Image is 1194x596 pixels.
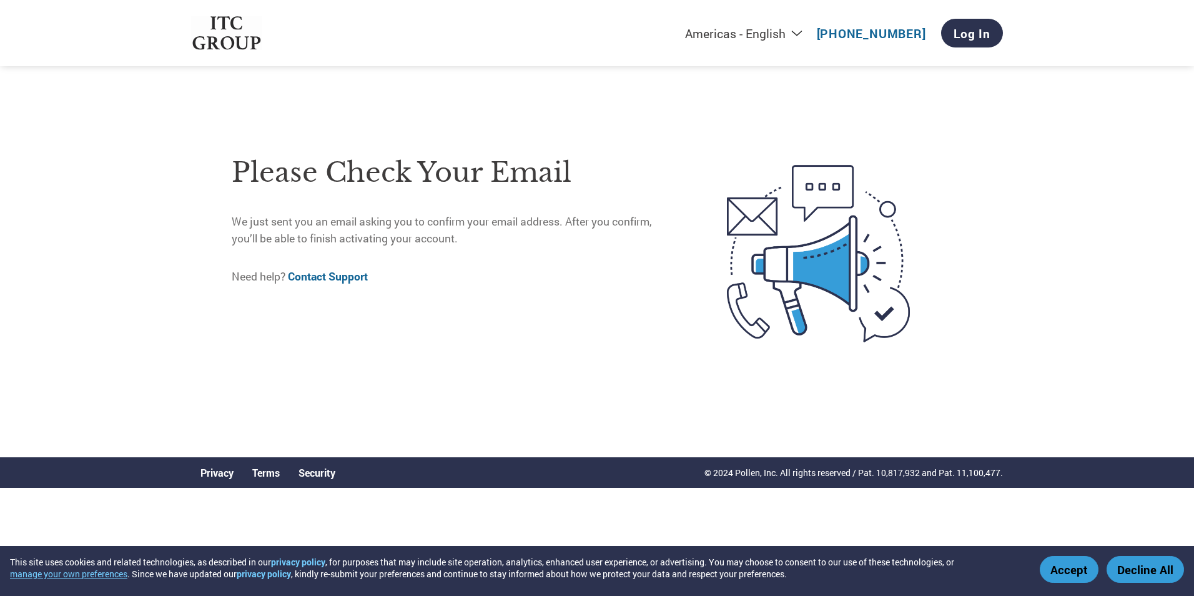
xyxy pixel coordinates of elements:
[252,466,280,479] a: Terms
[1040,556,1098,583] button: Accept
[232,214,674,247] p: We just sent you an email asking you to confirm your email address. After you confirm, you’ll be ...
[232,152,674,193] h1: Please check your email
[1107,556,1184,583] button: Decline All
[298,466,335,479] a: Security
[232,269,674,285] p: Need help?
[10,556,1022,580] div: This site uses cookies and related technologies, as described in our , for purposes that may incl...
[237,568,291,580] a: privacy policy
[191,16,262,51] img: ITC Group
[200,466,234,479] a: Privacy
[704,466,1003,479] p: © 2024 Pollen, Inc. All rights reserved / Pat. 10,817,932 and Pat. 11,100,477.
[817,26,926,41] a: [PHONE_NUMBER]
[10,568,127,580] button: manage your own preferences
[288,269,368,284] a: Contact Support
[941,19,1003,47] a: Log In
[271,556,325,568] a: privacy policy
[674,142,962,365] img: open-email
